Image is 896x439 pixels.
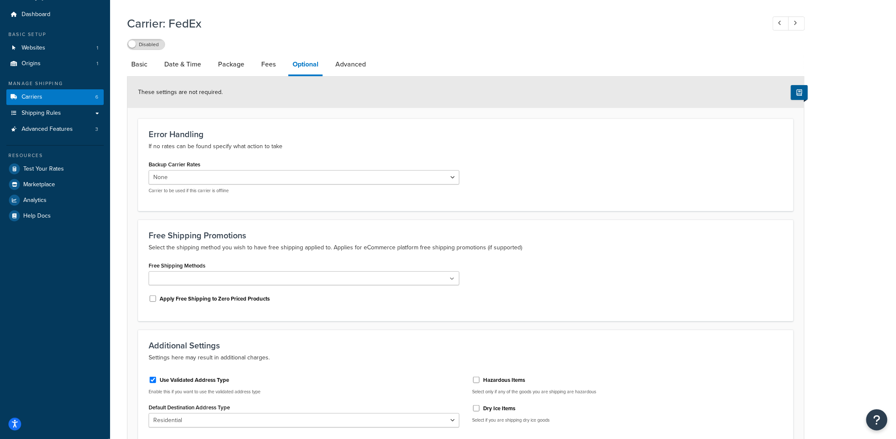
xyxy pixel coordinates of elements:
span: Websites [22,44,45,52]
p: Select if you are shipping dry ice goods [472,417,783,423]
a: Fees [257,54,280,75]
a: Next Record [788,17,805,30]
span: These settings are not required. [138,88,223,97]
label: Backup Carrier Rates [149,161,200,168]
div: Manage Shipping [6,80,104,87]
li: Carriers [6,89,104,105]
a: Test Your Rates [6,161,104,177]
a: Basic [127,54,152,75]
a: Advanced [331,54,370,75]
a: Previous Record [773,17,789,30]
span: Analytics [23,197,47,204]
a: Help Docs [6,208,104,224]
a: Optional [288,54,323,76]
div: Resources [6,152,104,159]
span: Origins [22,60,41,67]
h3: Free Shipping Promotions [149,231,783,240]
a: Package [214,54,249,75]
a: Websites1 [6,40,104,56]
h3: Additional Settings [149,341,783,350]
span: 3 [95,126,98,133]
label: Default Destination Address Type [149,404,230,411]
label: Disabled [127,39,165,50]
p: Select only if any of the goods you are shipping are hazardous [472,389,783,395]
span: Help Docs [23,213,51,220]
a: Carriers6 [6,89,104,105]
label: Hazardous Items [483,376,525,384]
span: 1 [97,60,98,67]
button: Open Resource Center [866,409,888,431]
p: Enable this if you want to use the validated address type [149,389,459,395]
a: Dashboard [6,7,104,22]
p: If no rates can be found specify what action to take [149,141,783,152]
label: Dry Ice Items [483,405,515,412]
p: Carrier to be used if this carrier is offline [149,188,459,194]
a: Advanced Features3 [6,121,104,137]
p: Settings here may result in additional charges. [149,353,783,363]
a: Origins1 [6,56,104,72]
a: Marketplace [6,177,104,192]
div: Basic Setup [6,31,104,38]
a: Shipping Rules [6,105,104,121]
li: Advanced Features [6,121,104,137]
span: Test Your Rates [23,166,64,173]
span: Dashboard [22,11,50,18]
p: Select the shipping method you wish to have free shipping applied to. Applies for eCommerce platf... [149,243,783,253]
span: Advanced Features [22,126,73,133]
label: Free Shipping Methods [149,262,205,269]
span: 1 [97,44,98,52]
span: Shipping Rules [22,110,61,117]
button: Show Help Docs [791,85,808,100]
li: Websites [6,40,104,56]
label: Use Validated Address Type [160,376,229,384]
span: 6 [95,94,98,101]
a: Analytics [6,193,104,208]
li: Origins [6,56,104,72]
h3: Error Handling [149,130,783,139]
h1: Carrier: FedEx [127,15,757,32]
span: Marketplace [23,181,55,188]
span: Carriers [22,94,42,101]
a: Date & Time [160,54,205,75]
label: Apply Free Shipping to Zero Priced Products [160,295,270,303]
